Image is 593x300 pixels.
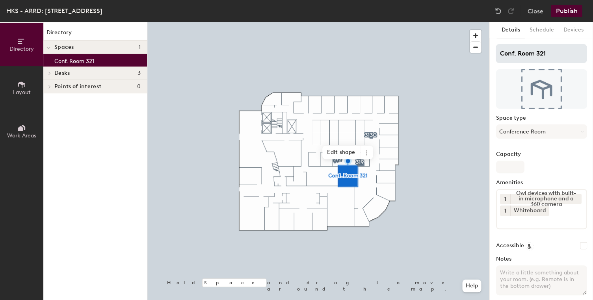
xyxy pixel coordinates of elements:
[54,44,74,50] span: Spaces
[504,195,506,203] span: 1
[43,28,147,41] h1: Directory
[558,22,588,38] button: Devices
[510,194,581,204] div: Owl devices with built-in microphone and a 360 camera
[551,5,582,17] button: Publish
[138,70,141,76] span: 3
[496,256,587,262] label: Notes
[54,56,94,65] p: Conf. Room 321
[496,124,587,139] button: Conference Room
[322,146,360,159] span: Edit shape
[9,46,34,52] span: Directory
[13,89,31,96] span: Layout
[494,7,502,15] img: Undo
[496,22,524,38] button: Details
[6,6,102,16] div: HKS - ARRD: [STREET_ADDRESS]
[496,69,587,109] img: The space named Conf. Room 321
[524,22,558,38] button: Schedule
[54,70,70,76] span: Desks
[527,5,543,17] button: Close
[496,243,524,249] label: Accessible
[496,180,587,186] label: Amenities
[54,83,101,90] span: Points of interest
[500,206,510,216] button: 1
[496,115,587,121] label: Space type
[510,206,549,216] div: Whiteboard
[462,280,481,292] button: Help
[504,207,506,215] span: 1
[507,7,515,15] img: Redo
[137,83,141,90] span: 0
[139,44,141,50] span: 1
[7,132,36,139] span: Work Areas
[500,194,510,204] button: 1
[496,151,587,157] label: Capacity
